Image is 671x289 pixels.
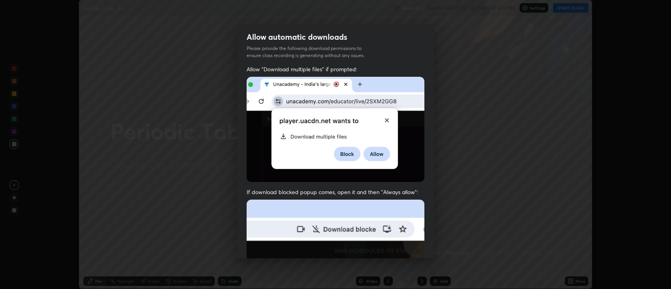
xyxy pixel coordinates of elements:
h2: Allow automatic downloads [247,32,347,42]
p: Please provide the following download permissions to ensure class recording is generating without... [247,45,374,59]
span: Allow "Download multiple files" if prompted: [247,65,424,73]
span: If download blocked popup comes, open it and then "Always allow": [247,188,424,196]
img: downloads-permission-allow.gif [247,77,424,182]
